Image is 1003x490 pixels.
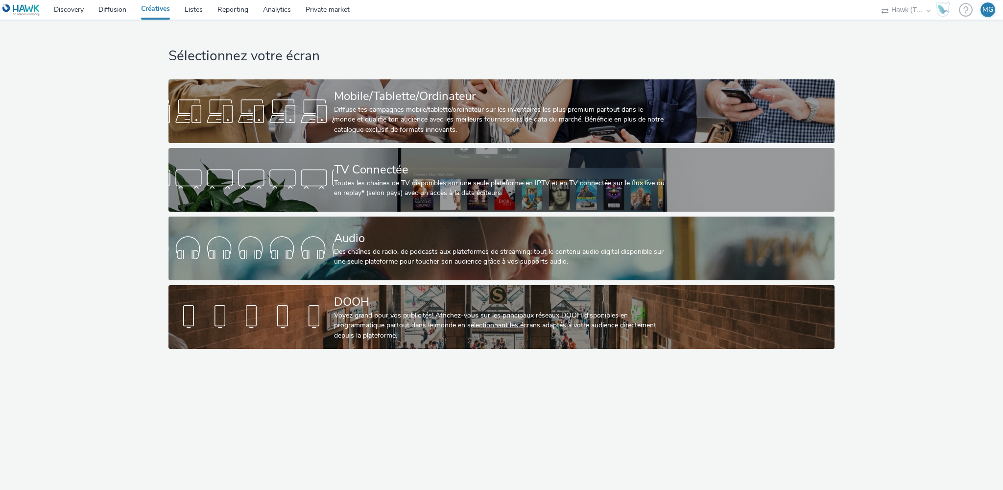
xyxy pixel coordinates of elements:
[334,294,665,311] div: DOOH
[168,148,835,212] a: TV ConnectéeToutes les chaines de TV disponibles sur une seule plateforme en IPTV et en TV connec...
[2,4,40,16] img: undefined Logo
[334,105,665,135] div: Diffuse tes campagnes mobile/tablette/ordinateur sur les inventaires les plus premium partout dan...
[168,285,835,349] a: DOOHVoyez grand pour vos publicités! Affichez-vous sur les principaux réseaux DOOH disponibles en...
[334,88,665,105] div: Mobile/Tablette/Ordinateur
[334,161,665,178] div: TV Connectée
[334,247,665,267] div: Des chaînes de radio, de podcasts aux plateformes de streaming: tout le contenu audio digital dis...
[168,79,835,143] a: Mobile/Tablette/OrdinateurDiffuse tes campagnes mobile/tablette/ordinateur sur les inventaires le...
[334,311,665,341] div: Voyez grand pour vos publicités! Affichez-vous sur les principaux réseaux DOOH disponibles en pro...
[935,2,950,18] img: Hawk Academy
[168,47,835,66] h1: Sélectionnez votre écran
[168,217,835,280] a: AudioDes chaînes de radio, de podcasts aux plateformes de streaming: tout le contenu audio digita...
[935,2,954,18] a: Hawk Academy
[982,2,993,17] div: MG
[334,178,665,198] div: Toutes les chaines de TV disponibles sur une seule plateforme en IPTV et en TV connectée sur le f...
[334,230,665,247] div: Audio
